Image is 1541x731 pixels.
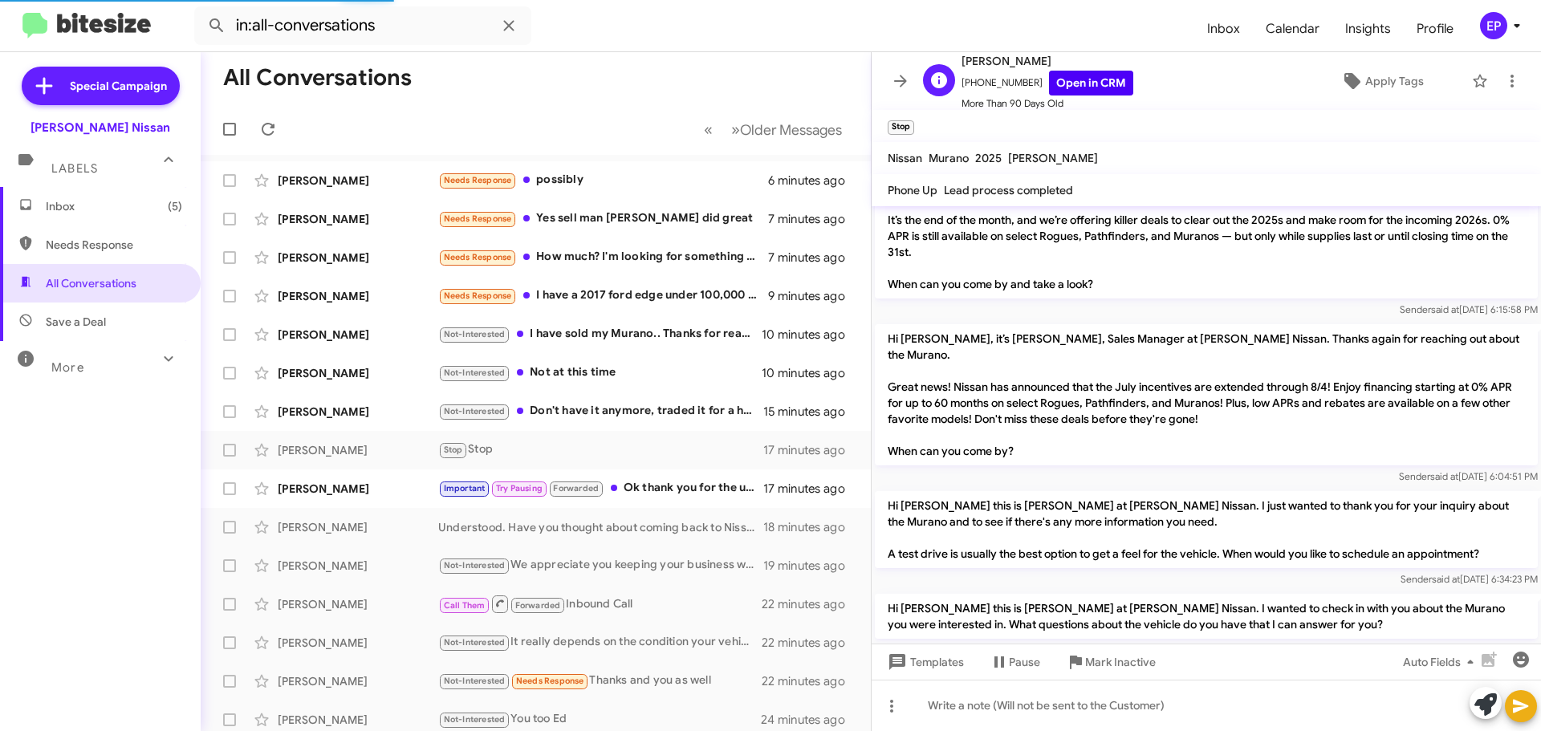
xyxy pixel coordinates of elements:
[438,325,762,343] div: I have sold my Murano.. Thanks for reaching out.
[278,365,438,381] div: [PERSON_NAME]
[46,314,106,330] span: Save a Deal
[444,445,463,455] span: Stop
[30,120,170,136] div: [PERSON_NAME] Nissan
[1008,151,1098,165] span: [PERSON_NAME]
[1194,6,1253,52] a: Inbox
[875,157,1538,298] p: Hi [PERSON_NAME], it’s [PERSON_NAME], Sales Manager at [PERSON_NAME] Nissan. Thanks again for rea...
[762,327,858,343] div: 10 minutes ago
[768,250,858,266] div: 7 minutes ago
[695,113,852,146] nav: Page navigation example
[438,363,762,382] div: Not at this time
[884,648,964,676] span: Templates
[444,290,512,301] span: Needs Response
[977,648,1053,676] button: Pause
[438,710,762,729] div: You too Ed
[496,483,543,493] span: Try Pausing
[1400,303,1538,315] span: Sender [DATE] 6:15:58 PM
[1332,6,1404,52] a: Insights
[438,556,763,575] div: We appreciate you keeping your business with the [PERSON_NAME] family! Please enjoy your vehicle ...
[888,120,914,135] small: Stop
[763,404,858,420] div: 15 minutes ago
[704,120,713,140] span: «
[278,635,438,651] div: [PERSON_NAME]
[438,479,763,497] div: Ok thank you for the update. I'll be waiting to hear back from you all.
[762,635,858,651] div: 22 minutes ago
[872,648,977,676] button: Templates
[278,173,438,189] div: [PERSON_NAME]
[278,404,438,420] div: [PERSON_NAME]
[46,237,182,253] span: Needs Response
[740,121,842,139] span: Older Messages
[944,183,1073,197] span: Lead process completed
[763,519,858,535] div: 18 minutes ago
[875,594,1538,639] p: Hi [PERSON_NAME] this is [PERSON_NAME] at [PERSON_NAME] Nissan. I wanted to check in with you abo...
[278,481,438,497] div: [PERSON_NAME]
[438,633,762,652] div: It really depends on the condition your vehicle is in. Do you have time to bring it by the dealer...
[168,198,182,214] span: (5)
[1399,470,1538,482] span: Sender [DATE] 6:04:51 PM
[444,676,506,686] span: Not-Interested
[511,598,564,613] span: Forwarded
[444,213,512,224] span: Needs Response
[962,51,1133,71] span: [PERSON_NAME]
[1432,573,1460,585] span: said at
[444,600,486,611] span: Call Them
[763,481,858,497] div: 17 minutes ago
[1404,6,1466,52] a: Profile
[51,161,98,176] span: Labels
[1390,648,1493,676] button: Auto Fields
[438,248,768,266] div: How much? I'm looking for something under 20k but good on gas.
[438,519,763,535] div: Understood. Have you thought about coming back to Nissan? We have a solid model lineup and great ...
[444,560,506,571] span: Not-Interested
[731,120,740,140] span: »
[768,288,858,304] div: 9 minutes ago
[444,714,506,725] span: Not-Interested
[194,6,531,45] input: Search
[438,441,763,459] div: Stop
[1253,6,1332,52] a: Calendar
[278,442,438,458] div: [PERSON_NAME]
[768,173,858,189] div: 6 minutes ago
[1466,12,1523,39] button: EP
[278,673,438,689] div: [PERSON_NAME]
[278,250,438,266] div: [PERSON_NAME]
[223,65,412,91] h1: All Conversations
[763,442,858,458] div: 17 minutes ago
[762,712,858,728] div: 24 minutes ago
[1009,648,1040,676] span: Pause
[278,519,438,535] div: [PERSON_NAME]
[975,151,1002,165] span: 2025
[1430,470,1458,482] span: said at
[438,171,768,189] div: possibly
[22,67,180,105] a: Special Campaign
[278,211,438,227] div: [PERSON_NAME]
[929,151,969,165] span: Murano
[444,329,506,339] span: Not-Interested
[444,175,512,185] span: Needs Response
[438,402,763,420] div: Don't have it anymore, traded it for a hot in the Ridgeline and not interested in selling that at...
[962,95,1133,112] span: More Than 90 Days Old
[962,71,1133,95] span: [PHONE_NUMBER]
[46,275,136,291] span: All Conversations
[888,183,937,197] span: Phone Up
[51,360,84,375] span: More
[278,327,438,343] div: [PERSON_NAME]
[1053,648,1169,676] button: Mark Inactive
[1431,303,1459,315] span: said at
[768,211,858,227] div: 7 minutes ago
[1299,67,1464,95] button: Apply Tags
[444,368,506,378] span: Not-Interested
[278,596,438,612] div: [PERSON_NAME]
[444,483,486,493] span: Important
[70,78,167,94] span: Special Campaign
[888,151,922,165] span: Nissan
[444,637,506,648] span: Not-Interested
[444,406,506,416] span: Not-Interested
[46,198,182,214] span: Inbox
[438,286,768,305] div: I have a 2017 ford edge under 100,000 miles. It has a blown head gasket because of the engine des...
[875,491,1538,568] p: Hi [PERSON_NAME] this is [PERSON_NAME] at [PERSON_NAME] Nissan. I just wanted to thank you for yo...
[1403,648,1480,676] span: Auto Fields
[444,252,512,262] span: Needs Response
